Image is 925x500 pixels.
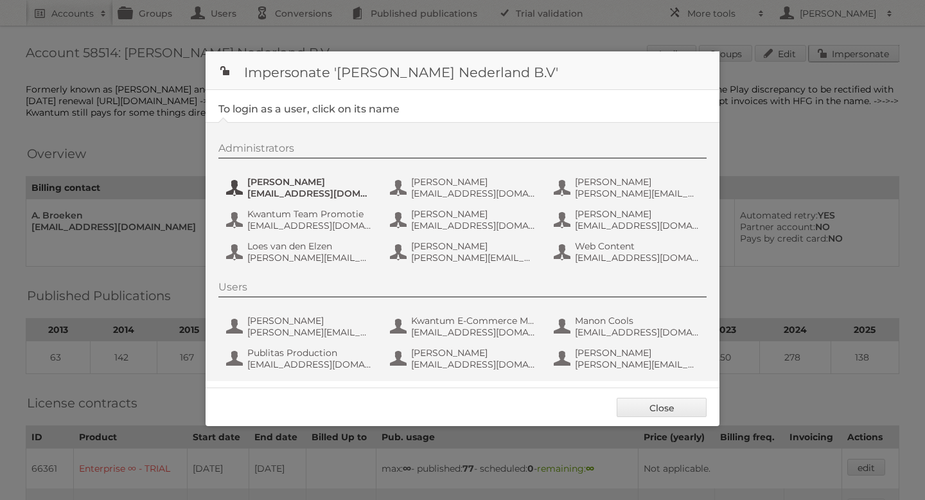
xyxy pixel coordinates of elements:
span: [PERSON_NAME] [575,176,700,188]
span: [PERSON_NAME][EMAIL_ADDRESS][DOMAIN_NAME] [575,359,700,370]
span: [EMAIL_ADDRESS][DOMAIN_NAME] [575,220,700,231]
span: [PERSON_NAME] [247,176,372,188]
span: Web Content [575,240,700,252]
span: [EMAIL_ADDRESS][DOMAIN_NAME] [247,220,372,231]
span: [PERSON_NAME][EMAIL_ADDRESS][DOMAIN_NAME] [411,252,536,263]
span: Loes van den Elzen [247,240,372,252]
button: [PERSON_NAME] [EMAIL_ADDRESS][DOMAIN_NAME] [225,175,376,201]
button: Loes van den Elzen [PERSON_NAME][EMAIL_ADDRESS][DOMAIN_NAME] [225,239,376,265]
button: [PERSON_NAME] [EMAIL_ADDRESS][DOMAIN_NAME] [552,207,703,233]
span: [PERSON_NAME] [411,176,536,188]
span: [PERSON_NAME][EMAIL_ADDRESS][DOMAIN_NAME] [247,252,372,263]
span: Kwantum Team Promotie [247,208,372,220]
button: Kwantum E-Commerce Marketing [EMAIL_ADDRESS][DOMAIN_NAME] [389,314,540,339]
button: Manon Cools [EMAIL_ADDRESS][DOMAIN_NAME] [552,314,703,339]
span: Publitas Production [247,347,372,359]
a: Close [617,398,707,417]
span: [PERSON_NAME] [411,208,536,220]
span: Kwantum E-Commerce Marketing [411,315,536,326]
div: Users [218,281,707,298]
span: [PERSON_NAME] [575,347,700,359]
button: [PERSON_NAME] [PERSON_NAME][EMAIL_ADDRESS][DOMAIN_NAME] [552,175,703,201]
span: [PERSON_NAME][EMAIL_ADDRESS][DOMAIN_NAME] [247,326,372,338]
button: [PERSON_NAME] [PERSON_NAME][EMAIL_ADDRESS][DOMAIN_NAME] [552,346,703,371]
button: Web Content [EMAIL_ADDRESS][DOMAIN_NAME] [552,239,703,265]
div: Administrators [218,142,707,159]
span: [PERSON_NAME] [411,347,536,359]
button: [PERSON_NAME] [EMAIL_ADDRESS][DOMAIN_NAME] [389,175,540,201]
span: [EMAIL_ADDRESS][DOMAIN_NAME] [575,326,700,338]
span: [EMAIL_ADDRESS][DOMAIN_NAME] [247,359,372,370]
h1: Impersonate '[PERSON_NAME] Nederland B.V' [206,51,719,90]
span: [PERSON_NAME][EMAIL_ADDRESS][DOMAIN_NAME] [575,188,700,199]
button: [PERSON_NAME] [EMAIL_ADDRESS][DOMAIN_NAME] [389,207,540,233]
span: [EMAIL_ADDRESS][DOMAIN_NAME] [247,188,372,199]
button: Kwantum Team Promotie [EMAIL_ADDRESS][DOMAIN_NAME] [225,207,376,233]
button: [PERSON_NAME] [PERSON_NAME][EMAIL_ADDRESS][DOMAIN_NAME] [225,314,376,339]
button: [PERSON_NAME] [EMAIL_ADDRESS][DOMAIN_NAME] [389,346,540,371]
span: [EMAIL_ADDRESS][DOMAIN_NAME] [411,359,536,370]
legend: To login as a user, click on its name [218,103,400,115]
span: [PERSON_NAME] [247,315,372,326]
button: Publitas Production [EMAIL_ADDRESS][DOMAIN_NAME] [225,346,376,371]
span: [EMAIL_ADDRESS][DOMAIN_NAME] [411,220,536,231]
span: [PERSON_NAME] [575,208,700,220]
span: [EMAIL_ADDRESS][DOMAIN_NAME] [575,252,700,263]
span: [EMAIL_ADDRESS][DOMAIN_NAME] [411,326,536,338]
button: [PERSON_NAME] [PERSON_NAME][EMAIL_ADDRESS][DOMAIN_NAME] [389,239,540,265]
span: [PERSON_NAME] [411,240,536,252]
span: Manon Cools [575,315,700,326]
span: [EMAIL_ADDRESS][DOMAIN_NAME] [411,188,536,199]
